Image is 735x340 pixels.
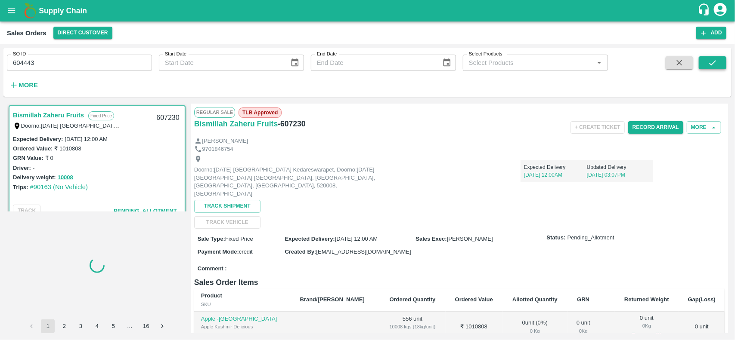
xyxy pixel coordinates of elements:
[13,174,56,181] label: Delivery weight:
[469,51,502,58] label: Select Products
[22,2,39,19] img: logo
[88,111,114,120] p: Fixed Price
[58,173,73,183] button: 10008
[509,327,561,335] div: 0 Kg
[13,110,84,121] a: Bismillah Zaheru Fruits
[285,248,316,255] label: Created By :
[41,319,55,333] button: page 1
[39,6,87,15] b: Supply Chain
[698,3,713,18] div: customer-support
[155,319,169,333] button: Go to next page
[139,319,153,333] button: Go to page 16
[300,296,365,303] b: Brand/[PERSON_NAME]
[53,27,112,39] button: Select DC
[74,319,87,333] button: Go to page 3
[225,236,253,242] span: Fixed Price
[455,296,493,303] b: Ordered Value
[2,1,22,21] button: open drawer
[687,121,721,134] button: More
[30,184,88,190] a: #90163 (No Vehicle)
[7,55,152,71] input: Enter SO ID
[201,315,286,323] p: Apple -[GEOGRAPHIC_DATA]
[165,51,186,58] label: Start Date
[39,5,698,17] a: Supply Chain
[524,163,587,171] p: Expected Delivery
[194,200,261,212] button: Track Shipment
[587,171,650,179] p: [DATE] 03:07PM
[447,236,493,242] span: [PERSON_NAME]
[239,248,253,255] span: credit
[621,330,672,340] button: Reasons(0)
[278,118,305,130] h6: - 607230
[7,28,47,39] div: Sales Orders
[587,163,650,171] p: Updated Delivery
[465,57,591,68] input: Select Products
[194,118,278,130] a: Bismillah Zaheru Fruits
[13,155,43,161] label: GRN Value:
[13,51,26,58] label: SO ID
[416,236,447,242] label: Sales Exec :
[90,319,104,333] button: Go to page 4
[439,55,455,71] button: Choose date
[123,322,136,331] div: …
[577,296,589,303] b: GRN
[201,323,286,331] div: Apple Kashmir Delicious
[57,319,71,333] button: Go to page 2
[621,322,672,330] div: 0 Kg
[509,319,561,335] div: 0 unit ( 0 %)
[688,296,716,303] b: Gap(Loss)
[287,55,303,71] button: Choose date
[198,265,227,273] label: Comment :
[201,292,222,299] b: Product
[13,136,63,142] label: Expected Delivery :
[512,296,558,303] b: Allotted Quantity
[7,78,40,92] button: More
[201,331,286,339] div: New
[574,327,592,335] div: 0 Kg
[194,107,235,117] span: Regular Sale
[201,300,286,308] div: SKU
[524,171,587,179] p: [DATE] 12:00AM
[317,51,337,58] label: End Date
[386,323,438,331] div: 10008 kgs (18kg/unit)
[574,319,592,335] div: 0 unit
[106,319,120,333] button: Go to page 5
[45,155,53,161] label: ₹ 0
[713,2,728,20] div: account of current user
[159,55,283,71] input: Start Date
[194,166,388,198] p: Doorno:[DATE] [GEOGRAPHIC_DATA] Kedareswarapet, Doorno:[DATE] [GEOGRAPHIC_DATA] [GEOGRAPHIC_DATA]...
[628,121,683,134] button: Record Arrival
[202,137,248,145] p: [PERSON_NAME]
[239,107,282,118] span: TLB Approved
[13,184,28,190] label: Trips:
[311,55,435,71] input: End Date
[13,165,31,171] label: Driver:
[202,145,233,153] p: 9701846754
[65,136,107,142] label: [DATE] 12:00 AM
[316,248,411,255] span: [EMAIL_ADDRESS][DOMAIN_NAME]
[547,234,566,242] label: Status:
[151,108,184,128] div: 607230
[624,296,669,303] b: Returned Weight
[19,82,38,89] strong: More
[386,331,438,339] div: ₹ 1818 / Unit
[21,122,588,129] label: Doorno:[DATE] [GEOGRAPHIC_DATA] Kedareswarapet, Doorno:[DATE] [GEOGRAPHIC_DATA] [GEOGRAPHIC_DATA]...
[198,236,225,242] label: Sale Type :
[621,314,672,340] div: 0 unit
[568,234,614,242] span: Pending_Allotment
[198,248,239,255] label: Payment Mode :
[594,57,605,68] button: Open
[54,145,81,152] label: ₹ 1010808
[335,236,378,242] span: [DATE] 12:00 AM
[285,236,335,242] label: Expected Delivery :
[696,27,726,39] button: Add
[194,276,725,288] h6: Sales Order Items
[23,319,171,333] nav: pagination navigation
[13,145,53,152] label: Ordered Value:
[33,165,34,171] label: -
[114,208,177,214] span: Pending_Allotment
[390,296,436,303] b: Ordered Quantity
